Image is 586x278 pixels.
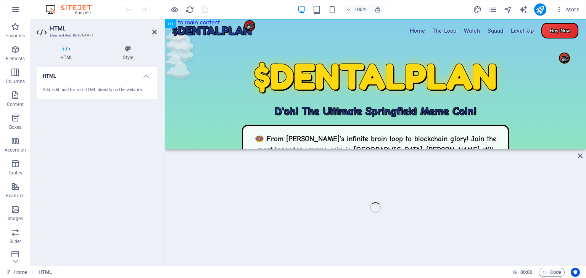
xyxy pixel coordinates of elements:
[539,268,565,277] button: Code
[520,268,532,277] span: 00 00
[39,268,52,277] nav: breadcrumb
[6,193,24,199] p: Features
[8,170,22,176] p: Tables
[534,3,546,16] button: publish
[8,216,23,222] p: Images
[185,5,194,14] i: Reload page
[185,5,194,14] button: reload
[5,33,25,39] p: Favorites
[50,25,157,32] h2: HTML
[526,269,527,275] span: :
[37,45,99,61] h4: HTML
[555,6,580,13] span: More
[37,67,157,81] h4: HTML
[542,268,561,277] span: Code
[5,147,26,153] p: Accordion
[504,5,512,14] i: Navigator
[354,5,367,14] h6: 100%
[7,101,24,107] p: Content
[170,5,179,14] button: Click here to leave preview mode and continue editing
[10,238,21,244] p: Slider
[488,5,497,14] i: Pages (Ctrl+Alt+S)
[99,45,157,61] h4: Style
[473,5,482,14] i: Design (Ctrl+Alt+Y)
[50,32,142,39] h3: Element #ed-864764971
[488,5,497,14] button: pages
[6,56,25,62] p: Elements
[39,268,52,277] span: Click to select. Double-click to edit
[519,5,528,14] i: AI Writer
[536,5,544,14] i: Publish
[552,3,583,16] button: More
[473,5,482,14] button: design
[504,5,513,14] button: navigator
[343,5,370,14] button: 100%
[519,5,528,14] button: text_generator
[6,78,25,85] p: Columns
[512,268,533,277] h6: Session time
[43,87,151,93] div: Add, edit, and format HTML directly on the website.
[374,6,381,13] i: On resize automatically adjust zoom level to fit chosen device.
[9,124,22,130] p: Boxes
[44,5,101,14] img: Editor Logo
[6,268,27,277] a: Click to cancel selection. Double-click to open Pages
[571,268,580,277] button: Usercentrics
